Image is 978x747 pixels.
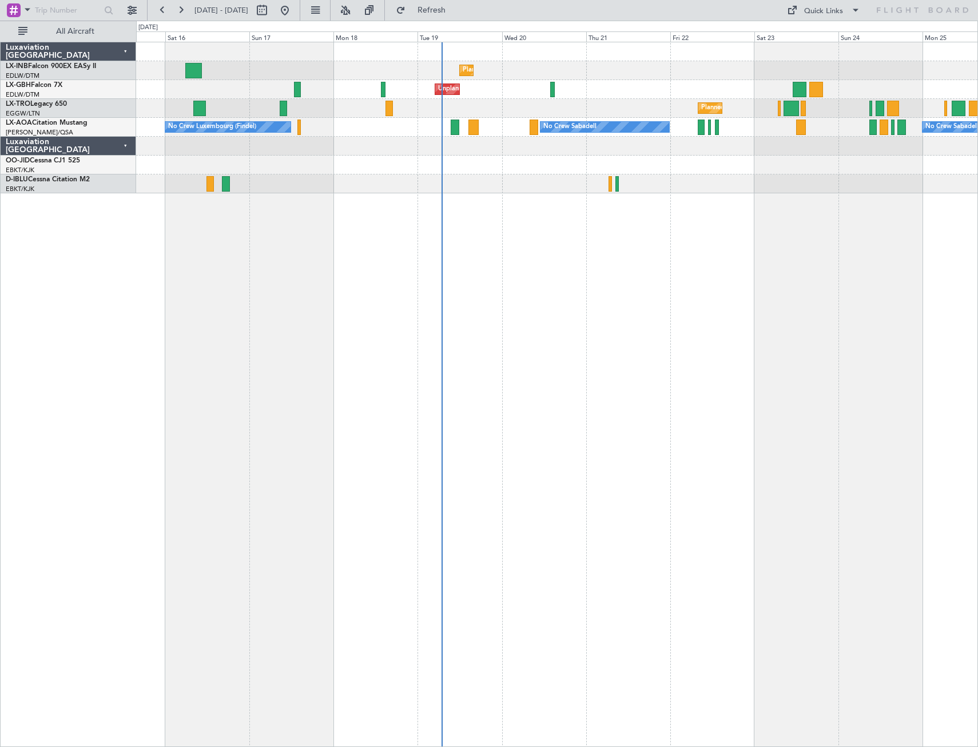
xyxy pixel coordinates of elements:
[6,176,28,183] span: D-IBLU
[168,118,256,136] div: No Crew Luxembourg (Findel)
[138,23,158,33] div: [DATE]
[6,166,34,174] a: EBKT/KJK
[6,63,28,70] span: LX-INB
[408,6,456,14] span: Refresh
[701,100,881,117] div: Planned Maint [GEOGRAPHIC_DATA] ([GEOGRAPHIC_DATA])
[6,120,88,126] a: LX-AOACitation Mustang
[333,31,418,42] div: Mon 18
[6,101,30,108] span: LX-TRO
[670,31,754,42] div: Fri 22
[6,120,32,126] span: LX-AOA
[6,82,31,89] span: LX-GBH
[391,1,459,19] button: Refresh
[754,31,838,42] div: Sat 23
[6,71,39,80] a: EDLW/DTM
[6,157,80,164] a: OO-JIDCessna CJ1 525
[438,81,626,98] div: Unplanned Maint [GEOGRAPHIC_DATA] ([GEOGRAPHIC_DATA])
[194,5,248,15] span: [DATE] - [DATE]
[30,27,121,35] span: All Aircraft
[804,6,843,17] div: Quick Links
[781,1,866,19] button: Quick Links
[6,101,67,108] a: LX-TROLegacy 650
[6,90,39,99] a: EDLW/DTM
[502,31,586,42] div: Wed 20
[6,176,90,183] a: D-IBLUCessna Citation M2
[6,63,96,70] a: LX-INBFalcon 900EX EASy II
[543,118,597,136] div: No Crew Sabadell
[463,62,557,79] div: Planned Maint Geneva (Cointrin)
[418,31,502,42] div: Tue 19
[13,22,124,41] button: All Aircraft
[165,31,249,42] div: Sat 16
[6,185,34,193] a: EBKT/KJK
[838,31,923,42] div: Sun 24
[6,82,62,89] a: LX-GBHFalcon 7X
[586,31,670,42] div: Thu 21
[6,157,30,164] span: OO-JID
[6,109,40,118] a: EGGW/LTN
[6,128,73,137] a: [PERSON_NAME]/QSA
[35,2,101,19] input: Trip Number
[249,31,333,42] div: Sun 17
